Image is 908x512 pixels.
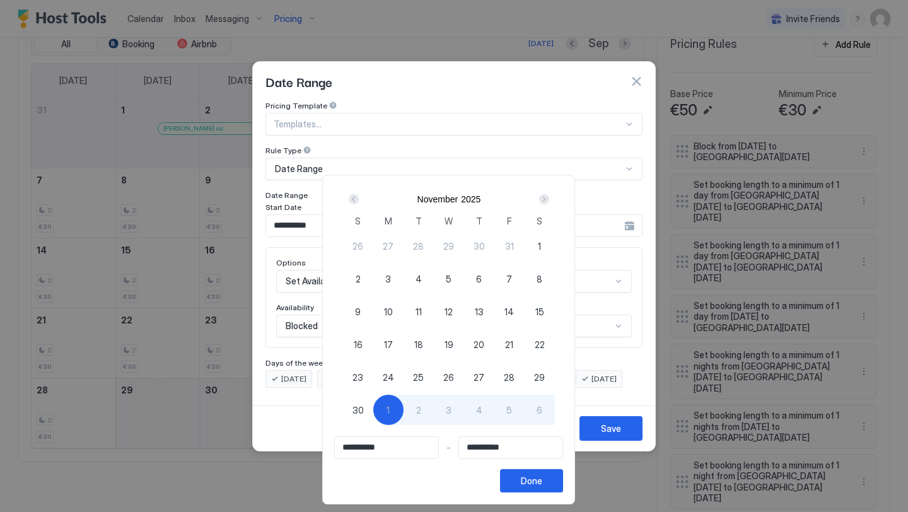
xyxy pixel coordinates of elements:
button: 14 [494,296,525,327]
button: 16 [343,329,373,359]
input: Input Field [459,437,562,458]
span: - [446,442,451,453]
button: 17 [373,329,404,359]
span: 4 [416,272,422,286]
button: 3 [434,395,464,425]
button: 26 [434,362,464,392]
button: 29 [434,231,464,261]
span: 15 [535,305,544,318]
button: 1 [525,231,555,261]
span: 4 [476,404,482,417]
span: 20 [474,338,484,351]
span: T [476,214,482,228]
span: 30 [352,404,364,417]
button: 1 [373,395,404,425]
button: 6 [464,264,494,294]
span: 30 [474,240,485,253]
span: 26 [352,240,363,253]
button: 4 [464,395,494,425]
button: 28 [404,231,434,261]
button: 13 [464,296,494,327]
button: 30 [343,395,373,425]
span: 6 [476,272,482,286]
button: 5 [494,395,525,425]
button: 12 [434,296,464,327]
button: 10 [373,296,404,327]
button: 26 [343,231,373,261]
span: 1 [538,240,541,253]
span: 21 [505,338,513,351]
span: 8 [537,272,542,286]
button: 25 [404,362,434,392]
span: 29 [443,240,454,253]
button: 27 [373,231,404,261]
span: S [537,214,542,228]
button: November [417,194,458,204]
button: 28 [494,362,525,392]
span: 12 [445,305,453,318]
span: 2 [356,272,361,286]
button: 2 [343,264,373,294]
button: 3 [373,264,404,294]
button: 22 [525,329,555,359]
button: 24 [373,362,404,392]
div: Done [521,474,542,487]
span: M [385,214,392,228]
button: 8 [525,264,555,294]
span: 5 [446,272,451,286]
span: 9 [355,305,361,318]
span: 28 [413,240,424,253]
span: 5 [506,404,512,417]
button: 2025 [461,194,480,204]
span: 22 [535,338,545,351]
span: 3 [446,404,451,417]
button: 15 [525,296,555,327]
span: 19 [445,338,453,351]
button: 6 [525,395,555,425]
span: 26 [443,371,454,384]
button: 5 [434,264,464,294]
button: 20 [464,329,494,359]
span: 31 [505,240,514,253]
button: 11 [404,296,434,327]
button: 27 [464,362,494,392]
span: 18 [414,338,423,351]
span: T [416,214,422,228]
span: 23 [352,371,363,384]
button: 23 [343,362,373,392]
span: 14 [504,305,514,318]
button: 31 [494,231,525,261]
button: 29 [525,362,555,392]
span: F [507,214,512,228]
span: 27 [474,371,484,384]
span: S [355,214,361,228]
span: 7 [506,272,512,286]
button: 30 [464,231,494,261]
input: Input Field [335,437,438,458]
span: 24 [383,371,394,384]
iframe: Intercom live chat [13,469,43,499]
span: W [445,214,453,228]
button: Prev [346,192,363,207]
button: 19 [434,329,464,359]
span: 29 [534,371,545,384]
span: 10 [384,305,393,318]
button: Done [500,469,563,492]
button: 4 [404,264,434,294]
span: 25 [413,371,424,384]
button: 7 [494,264,525,294]
button: 18 [404,329,434,359]
span: 1 [387,404,390,417]
span: 17 [384,338,393,351]
span: 3 [385,272,391,286]
button: 2 [404,395,434,425]
span: 27 [383,240,393,253]
button: 9 [343,296,373,327]
span: 28 [504,371,515,384]
span: 6 [537,404,542,417]
span: 11 [416,305,422,318]
span: 2 [416,404,421,417]
span: 16 [354,338,363,351]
